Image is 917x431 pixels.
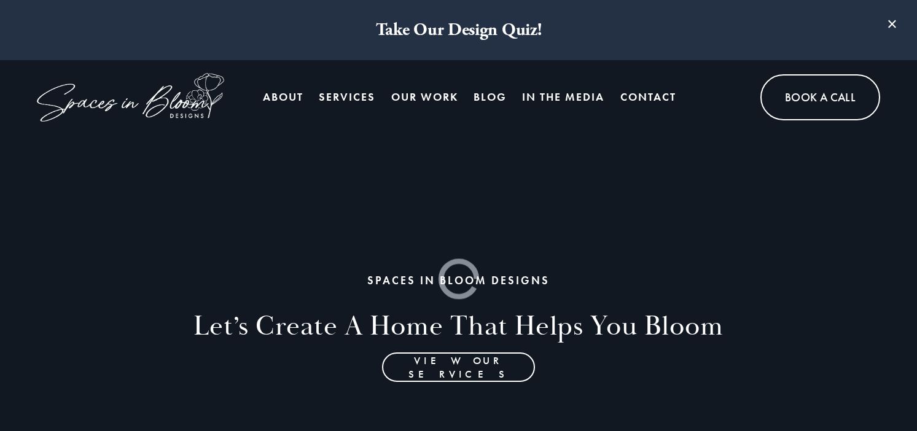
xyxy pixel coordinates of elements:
[37,73,224,122] img: Spaces in Bloom Designs
[382,352,535,382] a: View Our Services
[474,85,507,109] a: Blog
[319,85,375,109] a: Services
[38,273,878,288] h1: SPACES IN BLOOM DESIGNS
[391,85,458,109] a: Our Work
[263,85,303,109] a: About
[620,85,676,109] a: Contact
[522,85,604,109] a: In the Media
[38,309,878,345] h2: Let’s Create a home that helps you bloom
[760,74,880,120] a: Book A Call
